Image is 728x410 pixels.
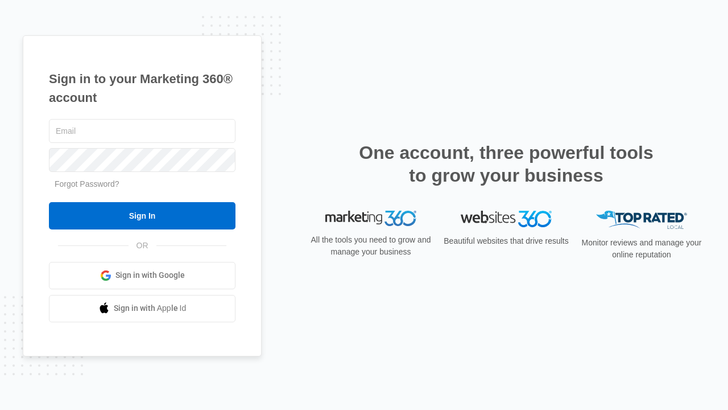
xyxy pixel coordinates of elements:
[49,119,235,143] input: Email
[325,211,416,227] img: Marketing 360
[461,211,552,227] img: Websites 360
[49,202,235,229] input: Sign In
[115,269,185,281] span: Sign in with Google
[307,234,435,258] p: All the tools you need to grow and manage your business
[49,295,235,322] a: Sign in with Apple Id
[442,235,570,247] p: Beautiful websites that drive results
[596,211,687,229] img: Top Rated Local
[129,240,156,252] span: OR
[49,69,235,107] h1: Sign in to your Marketing 360® account
[578,237,705,261] p: Monitor reviews and manage your online reputation
[114,302,187,314] span: Sign in with Apple Id
[355,141,657,187] h2: One account, three powerful tools to grow your business
[49,262,235,289] a: Sign in with Google
[55,179,119,188] a: Forgot Password?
